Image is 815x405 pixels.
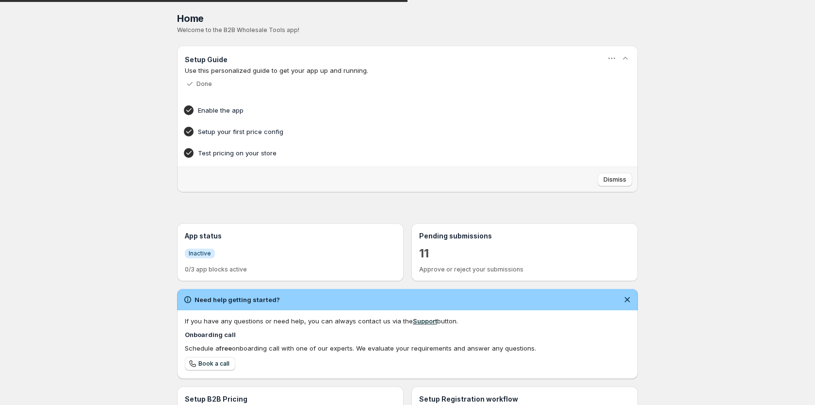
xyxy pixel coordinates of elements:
[185,316,630,326] div: If you have any questions or need help, you can always contact us via the button.
[185,231,396,241] h3: App status
[419,231,630,241] h3: Pending submissions
[196,80,212,88] p: Done
[198,360,229,368] span: Book a call
[185,248,215,258] a: InfoInactive
[185,266,396,273] p: 0/3 app blocks active
[185,66,630,75] p: Use this personalized guide to get your app up and running.
[195,295,280,304] h2: Need help getting started?
[620,293,634,306] button: Dismiss notification
[185,330,630,339] h4: Onboarding call
[598,173,632,186] button: Dismiss
[185,394,396,404] h3: Setup B2B Pricing
[219,344,232,352] b: free
[185,357,235,371] a: Book a call
[189,250,211,257] span: Inactive
[603,176,626,184] span: Dismiss
[419,246,429,261] a: 11
[198,127,587,136] h4: Setup your first price config
[185,343,630,353] div: Schedule a onboarding call with one of our experts. We evaluate your requirements and answer any ...
[198,148,587,158] h4: Test pricing on your store
[185,55,228,65] h3: Setup Guide
[198,105,587,115] h4: Enable the app
[177,13,204,24] span: Home
[419,266,630,273] p: Approve or reject your submissions
[413,317,437,325] a: Support
[419,394,630,404] h3: Setup Registration workflow
[177,26,638,34] p: Welcome to the B2B Wholesale Tools app!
